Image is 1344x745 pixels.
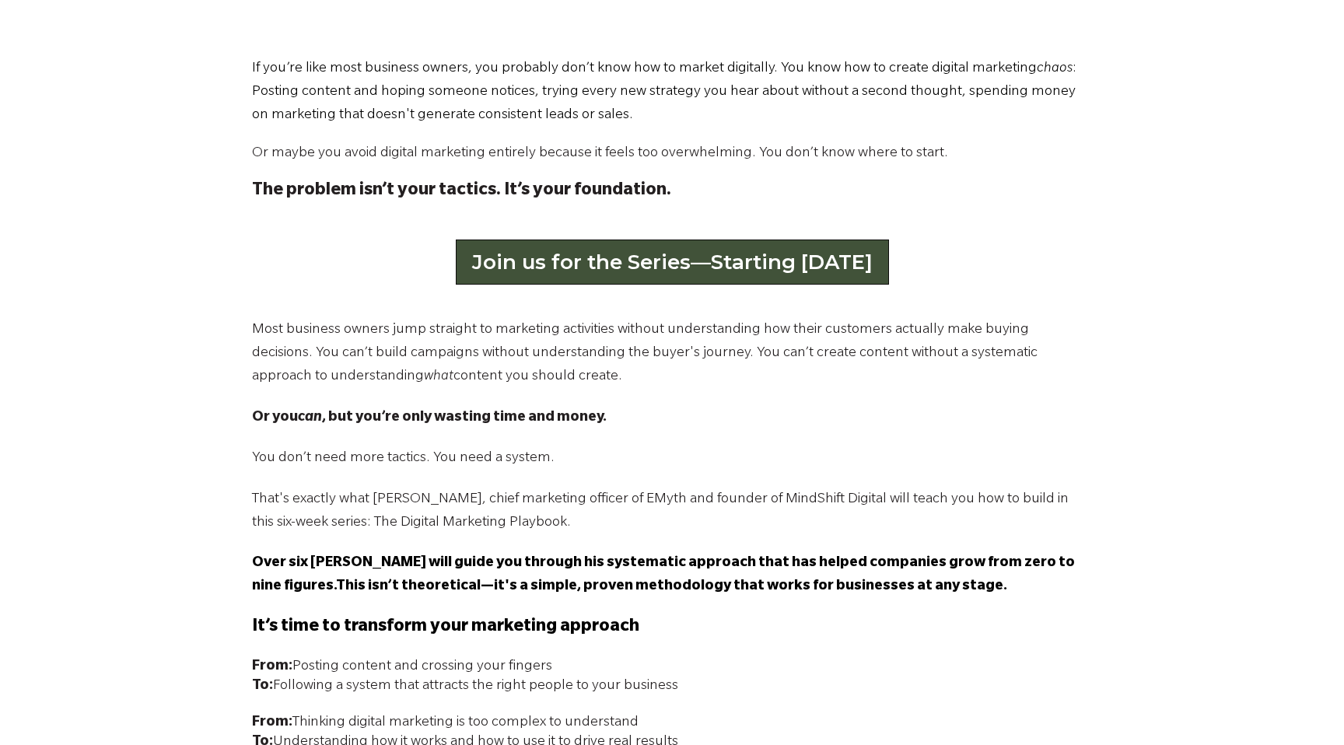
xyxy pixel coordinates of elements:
[252,679,678,694] span: Following a system that attracts the right people to your business
[252,715,292,731] strong: From:
[336,579,1007,595] span: This isn’t theoretical—it's a simple, proven methodology that works for businesses at any stage.
[1266,670,1344,745] iframe: Chat Widget
[252,411,298,426] strong: Or you
[252,146,948,162] span: Or maybe you avoid digital marketing entirely because it feels too overwhelming. You don’t know w...
[456,240,889,285] a: Join us for the Series—Starting [DATE]
[252,556,1075,595] span: Over six [PERSON_NAME] will guide you through his systematic approach that has helped companies g...
[252,715,639,731] span: Thinking digital marketing is too complex to understand
[1037,61,1073,77] span: chaos
[252,679,273,694] strong: To:
[252,659,552,675] span: Posting content and crossing your fingers
[252,618,639,637] span: It’s time to transform your marketing approach
[252,182,671,201] strong: The problem isn’t your tactics. It’s your foundation.
[252,61,1076,124] span: : Posting content and hoping someone notices, trying every new strategy you hear about without a ...
[322,411,607,426] strong: , but you’re only wasting time and money.
[252,61,1037,77] span: If you’re like most business owners, you probably don’t know how to market digitally. You know ho...
[424,369,453,385] em: what
[252,659,292,675] strong: From:
[298,411,322,426] em: can
[252,319,1092,389] p: Most business owners jump straight to marketing activities without understanding how their custom...
[252,447,1092,470] p: You don’t need more tactics. You need a system.
[252,488,1092,535] p: That's exactly what [PERSON_NAME], chief marketing officer of EMyth and founder of MindShift Digi...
